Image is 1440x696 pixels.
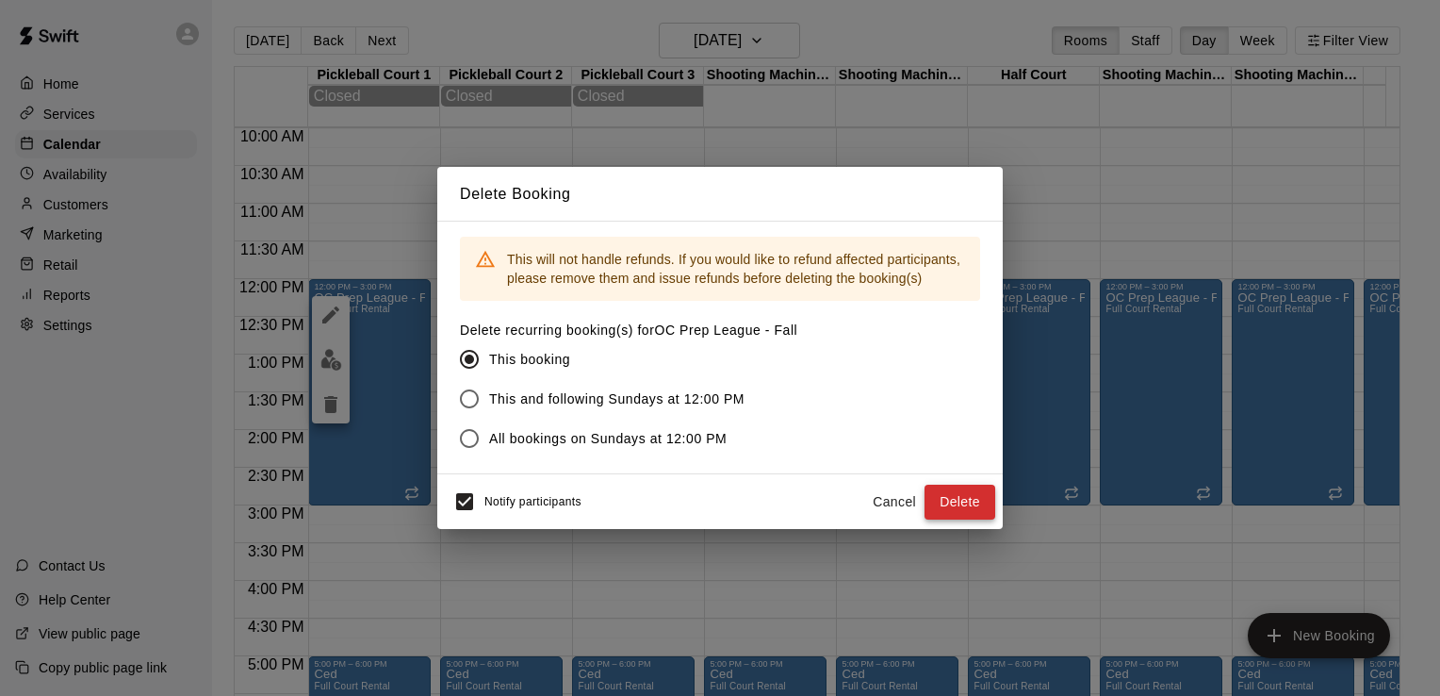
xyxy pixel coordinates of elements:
[864,485,925,520] button: Cancel
[489,429,727,449] span: All bookings on Sundays at 12:00 PM
[507,242,965,295] div: This will not handle refunds. If you would like to refund affected participants, please remove th...
[489,350,570,370] span: This booking
[437,167,1003,222] h2: Delete Booking
[489,389,745,409] span: This and following Sundays at 12:00 PM
[484,496,581,509] span: Notify participants
[460,321,797,340] label: Delete recurring booking(s) for OC Prep League - Fall
[925,485,995,520] button: Delete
